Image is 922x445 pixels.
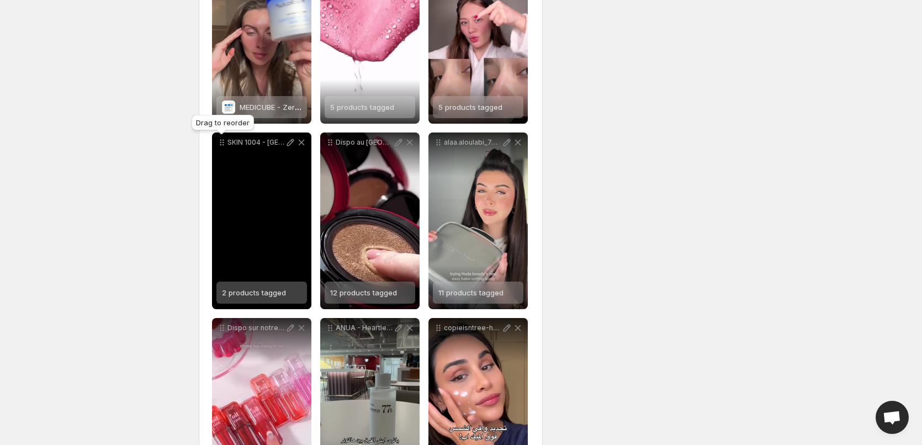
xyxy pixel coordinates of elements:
[438,103,502,112] span: 5 products tagged
[222,100,235,114] img: MEDICUBE - Zero Pore Pad 2.0 - 70 pads
[227,138,285,147] p: SKIN 1004 - [GEOGRAPHIC_DATA] Centella Ampoule - 100ml
[428,133,528,309] div: alaa.aloulabi_749469910220729883811 products tagged
[320,133,420,309] div: Dispo au [GEOGRAPHIC_DATA] sur notre site wwwzwine12 products tagged
[240,103,383,112] span: MEDICUBE - Zero Pore Pad 2.0 - 70 pads
[227,324,285,332] p: Dispo sur notre site wwwzwinema Commandez Whatsapp [PHONE_NUMBER] [PHONE_NUMBER] 0708004444
[212,133,311,309] div: SKIN 1004 - [GEOGRAPHIC_DATA] Centella Ampoule - 100ml2 products tagged
[222,288,286,297] span: 2 products tagged
[330,103,394,112] span: 5 products tagged
[438,288,504,297] span: 11 products tagged
[876,401,909,434] a: Open chat
[336,324,393,332] p: ANUA - Heartleaf 77% Soothing Toner - 250ml
[444,324,501,332] p: copieisntree-hyaluronic-acid-airy-sun-stick-50spf ISNTREE - Hyaluronic Acid Airy Sun Stick SPF 50...
[330,288,397,297] span: 12 products tagged
[444,138,501,147] p: alaa.aloulabi_7494699102207298838
[336,138,393,147] p: Dispo au [GEOGRAPHIC_DATA] sur notre site wwwzwine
